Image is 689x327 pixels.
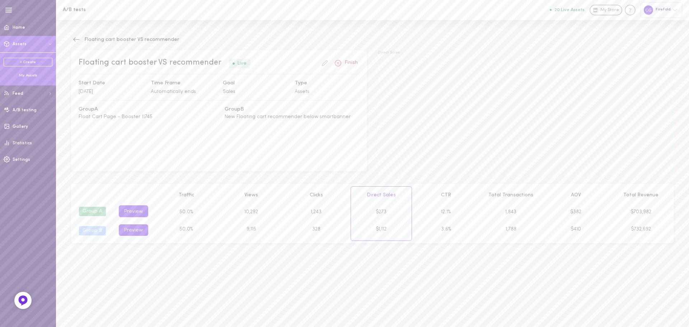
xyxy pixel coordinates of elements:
[151,89,196,94] span: Automatically ends
[247,226,256,232] span: 9,115
[229,59,250,68] div: Live
[223,79,288,87] span: Goal
[570,209,581,215] span: $382
[79,226,106,235] div: Group B
[13,125,28,129] span: Gallery
[179,209,193,215] span: 50.0%
[376,226,386,232] span: $1,112
[550,8,585,12] button: 20 Live Assets
[641,2,682,18] div: FireFold
[13,92,23,96] span: Feed
[571,226,581,232] span: $410
[631,226,651,232] span: $732,692
[506,226,516,232] span: 1,788
[625,5,636,15] div: Knowledge center
[119,205,148,217] button: Preview
[441,209,451,215] span: 12.1%
[223,89,235,94] span: Sales
[378,50,674,55] span: Direct Sales
[590,5,622,15] a: My Store
[79,106,214,113] span: Group A
[79,89,93,94] span: [DATE]
[13,141,32,145] span: Statistics
[79,59,221,67] span: Floating cart booster VS recommender
[550,8,590,13] a: 20 Live Assets
[71,35,674,45] div: Floating cart booster VS recommender
[244,209,258,215] span: 10,292
[244,192,258,198] span: Views
[225,106,360,113] span: Group B
[505,209,516,215] span: 1,843
[151,79,216,87] span: Time Frame
[13,42,27,46] span: Assets
[79,79,144,87] span: Start Date
[332,57,360,69] button: Finish
[295,79,360,87] span: Type
[119,224,148,236] button: Preview
[312,226,320,232] span: 328
[63,7,181,13] h1: A/B tests
[310,192,323,198] span: Clicks
[18,295,28,306] img: Feedback Button
[179,226,193,232] span: 50.0%
[179,192,194,198] span: Traffic
[13,158,30,162] span: Settings
[79,207,106,216] div: Group A
[79,113,214,121] span: Float Cart Page - Booster 11745
[367,192,396,198] span: Direct Sales
[600,7,619,14] span: My Store
[13,108,37,112] span: A/B testing
[311,209,322,215] span: 1,243
[225,113,360,121] span: New Floating cart recommender below smartbanner
[441,192,451,198] span: CTR
[4,58,52,66] a: + Create
[4,73,52,78] div: My Assets
[488,192,533,198] span: Total Transactions
[571,192,581,198] span: AOV
[631,209,651,215] span: $703,982
[295,89,309,94] span: Assets
[13,25,25,30] span: Home
[441,226,451,232] span: 3.6%
[623,192,658,198] span: Total Revenue
[376,209,386,215] span: $273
